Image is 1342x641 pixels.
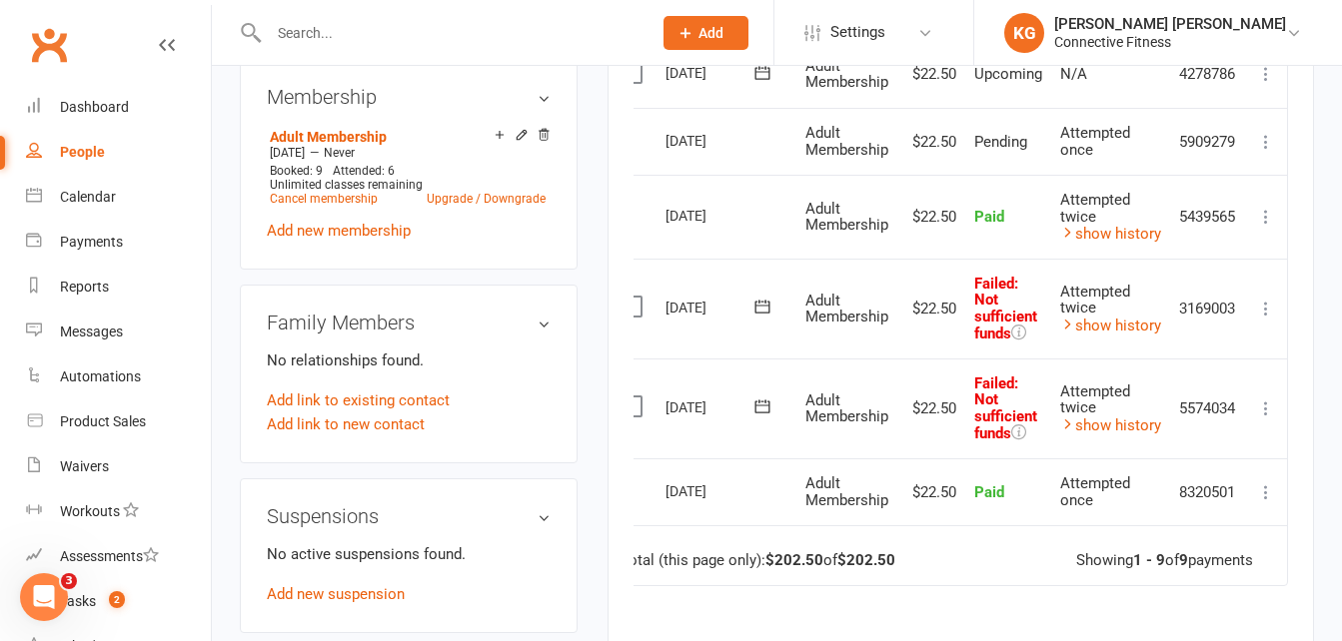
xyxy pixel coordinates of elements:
div: — [265,145,551,161]
span: Paid [974,208,1004,226]
h3: Family Members [267,312,551,333]
div: Workouts [60,503,120,519]
a: Assessments [26,534,211,579]
div: [DATE] [666,125,757,156]
a: show history [1060,317,1161,334]
div: Assessments [60,548,159,564]
div: Messages [60,323,123,339]
span: Adult Membership [805,124,888,159]
span: Add [698,25,723,41]
span: Adult Membership [805,200,888,235]
span: : Not sufficient funds [974,374,1037,443]
td: 5909279 [1170,108,1245,176]
a: People [26,130,211,175]
td: $22.50 [897,458,965,526]
a: Upgrade / Downgrade [427,192,546,206]
td: $22.50 [897,175,965,259]
div: Product Sales [60,413,146,429]
td: 8320501 [1170,458,1245,526]
div: [DATE] [666,391,757,422]
div: Calendar [60,189,116,205]
iframe: Intercom live chat [20,573,68,621]
a: show history [1060,416,1161,434]
td: 4278786 [1170,40,1245,108]
strong: 1 - 9 [1133,551,1165,569]
td: 3169003 [1170,259,1245,358]
span: Adult Membership [805,292,888,326]
div: [DATE] [666,57,757,88]
a: Automations [26,354,211,399]
td: $22.50 [897,259,965,358]
span: Unlimited classes remaining [270,178,423,192]
a: Add new suspension [267,585,405,603]
td: $22.50 [897,358,965,458]
span: Failed [974,275,1037,343]
td: $22.50 [897,40,965,108]
div: Connective Fitness [1054,33,1286,51]
div: Payments [60,234,123,250]
a: Add link to existing contact [267,388,450,412]
a: Adult Membership [270,129,387,145]
div: [DATE] [666,292,757,322]
span: Attempted once [1060,124,1130,159]
span: Attempted twice [1060,191,1130,226]
p: No active suspensions found. [267,542,551,566]
span: 2 [109,591,125,608]
a: show history [1060,225,1161,243]
button: Add [664,16,748,50]
span: Adult Membership [805,391,888,426]
strong: 9 [1179,551,1188,569]
div: Tasks [60,593,96,609]
div: [DATE] [666,200,757,231]
a: Product Sales [26,399,211,444]
span: 3 [61,573,77,589]
input: Search... [263,19,638,47]
span: : Not sufficient funds [974,275,1037,343]
span: Adult Membership [805,474,888,509]
p: No relationships found. [267,348,551,372]
span: Never [324,146,355,160]
a: Calendar [26,175,211,220]
span: Booked: 9 [270,164,323,178]
span: Failed [974,374,1037,443]
a: Add link to new contact [267,412,425,436]
a: Messages [26,310,211,354]
div: Showing of payments [1076,552,1253,569]
span: Paid [974,483,1004,501]
div: Total (this page only): of [621,552,895,569]
span: [DATE] [270,146,305,160]
div: People [60,144,105,160]
h3: Membership [267,86,551,108]
span: Attended: 6 [333,164,395,178]
span: Adult Membership [805,57,888,92]
td: 5574034 [1170,358,1245,458]
div: Reports [60,279,109,295]
a: Workouts [26,489,211,534]
h3: Suspensions [267,505,551,527]
div: KG [1004,13,1044,53]
div: [DATE] [666,475,757,506]
span: Attempted once [1060,474,1130,509]
div: Waivers [60,458,109,474]
a: Cancel membership [270,192,378,206]
a: Payments [26,220,211,265]
strong: $202.50 [837,551,895,569]
a: Waivers [26,444,211,489]
a: Tasks 2 [26,579,211,624]
span: Attempted twice [1060,382,1130,417]
span: Pending [974,133,1027,151]
span: Attempted twice [1060,283,1130,318]
td: $22.50 [897,108,965,176]
strong: $202.50 [765,551,823,569]
div: Dashboard [60,99,129,115]
a: Clubworx [24,20,74,70]
a: Add new membership [267,222,411,240]
a: Reports [26,265,211,310]
span: N/A [1060,65,1087,83]
span: Upcoming [974,65,1042,83]
a: Dashboard [26,85,211,130]
td: 5439565 [1170,175,1245,259]
span: Settings [830,10,885,55]
div: [PERSON_NAME] [PERSON_NAME] [1054,15,1286,33]
div: Automations [60,368,141,384]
